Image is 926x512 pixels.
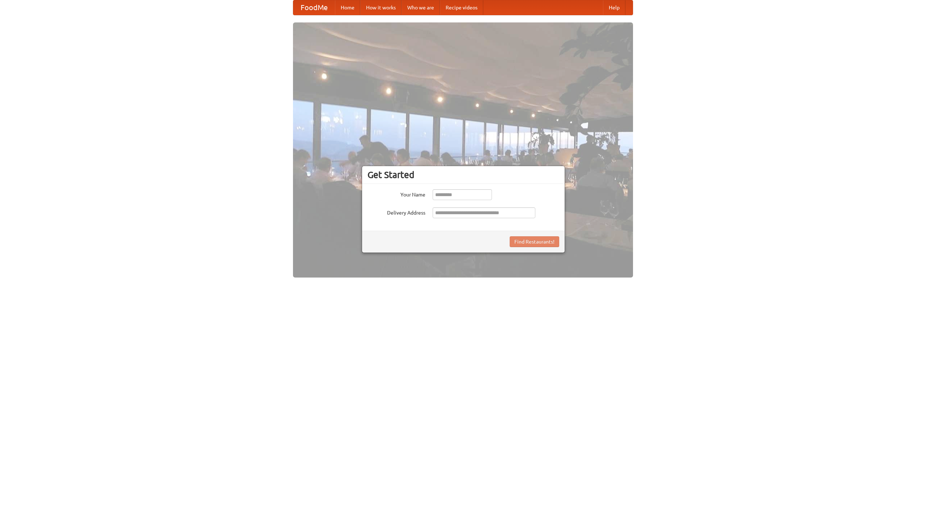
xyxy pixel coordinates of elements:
label: Your Name [368,189,425,198]
label: Delivery Address [368,207,425,216]
a: Recipe videos [440,0,483,15]
a: Help [603,0,625,15]
a: FoodMe [293,0,335,15]
a: How it works [360,0,402,15]
a: Home [335,0,360,15]
h3: Get Started [368,169,559,180]
a: Who we are [402,0,440,15]
button: Find Restaurants! [510,236,559,247]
